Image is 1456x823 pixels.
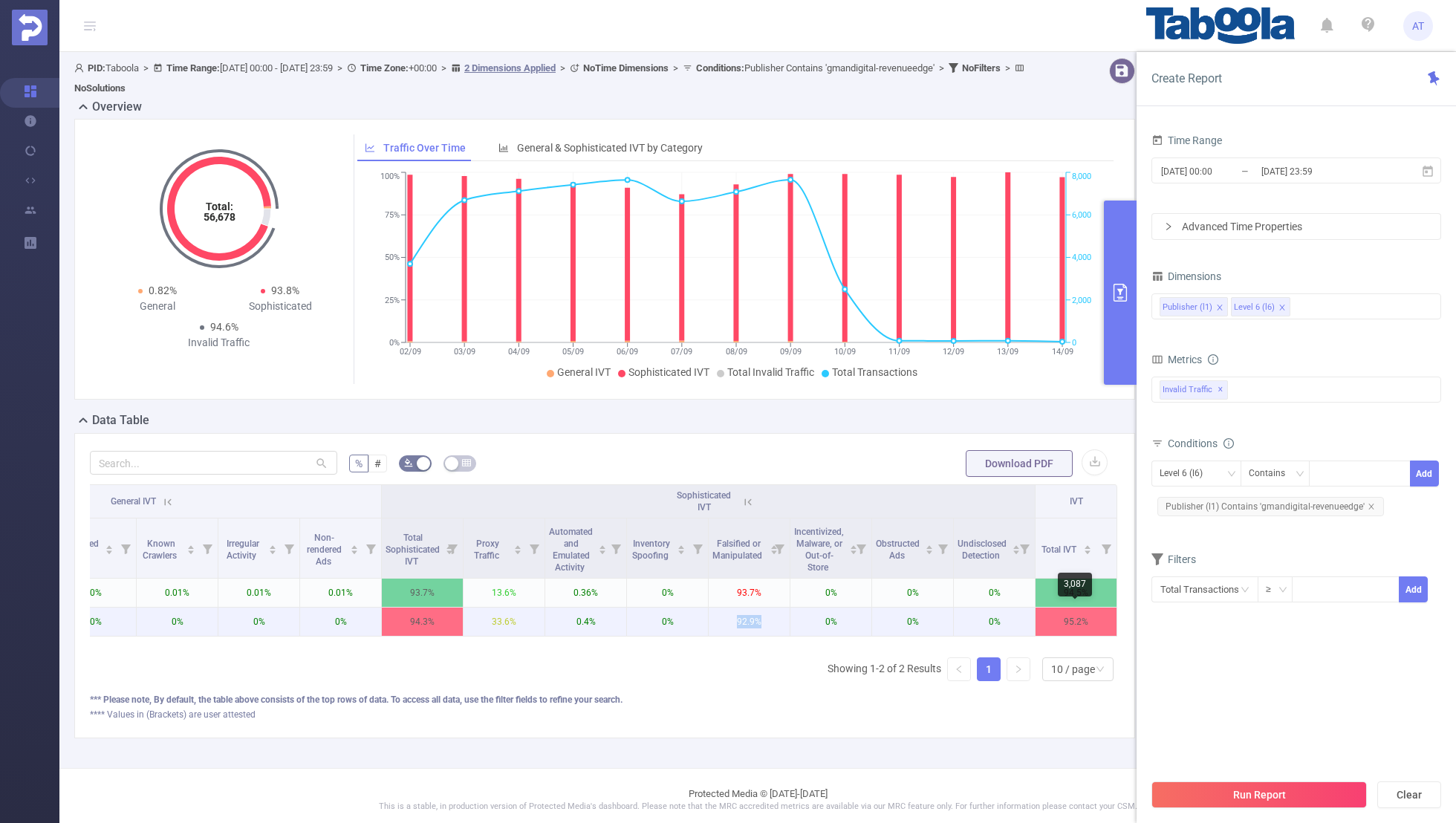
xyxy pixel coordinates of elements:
[1072,210,1091,220] tspan: 6,000
[351,548,359,553] i: icon: caret-down
[1152,214,1440,239] div: icon: rightAdvanced Time Properties
[779,347,801,357] tspan: 09/09
[1296,469,1304,480] i: icon: down
[90,693,1119,706] div: *** Please note, By default, the table above consists of the top rows of data. To access all data...
[832,366,917,378] span: Total Transactions
[545,579,626,607] p: 0.36%
[1012,543,1021,552] div: Sort
[111,496,156,507] span: General IVT
[790,579,871,607] p: 0%
[1231,297,1290,316] li: Level 6 (l6)
[954,608,1035,636] p: 0%
[404,458,413,467] i: icon: bg-colors
[712,539,764,561] span: Falsified or Manipulated
[966,450,1073,477] button: Download PDF
[627,608,708,636] p: 0%
[137,579,218,607] p: 0.01%
[978,658,1000,680] a: 1
[1007,657,1030,681] li: Next Page
[464,608,545,636] p: 33.6%
[385,296,400,305] tspan: 25%
[925,543,933,547] i: icon: caret-up
[849,543,857,547] i: icon: caret-up
[271,284,299,296] span: 93.8%
[605,518,626,578] i: Filter menu
[55,608,136,636] p: 0%
[962,62,1001,74] b: No Filters
[1083,543,1092,552] div: Sort
[1216,304,1223,313] i: icon: close
[92,98,142,116] h2: Overview
[1012,543,1020,547] i: icon: caret-up
[935,62,949,74] span: >
[1072,338,1076,348] tspan: 0
[360,518,381,578] i: Filter menu
[1163,298,1212,317] div: Publisher (l1)
[1160,161,1280,181] input: Start date
[947,657,971,681] li: Previous Page
[598,543,607,552] div: Sort
[828,657,941,681] li: Showing 1-2 of 2 Results
[1260,161,1380,181] input: End date
[92,411,149,429] h2: Data Table
[1051,347,1073,357] tspan: 14/09
[464,579,545,607] p: 13.6%
[1070,496,1083,507] span: IVT
[1208,354,1218,365] i: icon: info-circle
[1278,304,1286,313] i: icon: close
[677,490,731,513] span: Sophisticated IVT
[74,63,88,73] i: icon: user
[1012,548,1020,553] i: icon: caret-down
[1072,172,1091,182] tspan: 8,000
[1036,579,1117,607] p: 94.5%
[954,579,1035,607] p: 0%
[1151,71,1222,85] span: Create Report
[453,347,475,357] tspan: 03/09
[794,527,844,573] span: Incentivized, Malware, or Out-of-Store
[669,62,683,74] span: >
[507,347,529,357] tspan: 04/09
[383,142,466,154] span: Traffic Over Time
[1151,553,1196,565] span: Filters
[1377,781,1441,808] button: Clear
[355,458,363,469] span: %
[727,366,814,378] span: Total Invalid Traffic
[365,143,375,153] i: icon: line-chart
[1014,518,1035,578] i: Filter menu
[210,321,238,333] span: 94.6%
[307,533,342,567] span: Non-rendered Ads
[849,543,858,552] div: Sort
[55,579,136,607] p: 0%
[524,518,545,578] i: Filter menu
[498,143,509,153] i: icon: bar-chart
[1036,608,1117,636] p: 95.2%
[1151,354,1202,365] span: Metrics
[12,10,48,45] img: Protected Media
[955,665,963,674] i: icon: left
[149,284,177,296] span: 0.82%
[90,451,337,475] input: Search...
[888,347,910,357] tspan: 11/09
[1160,380,1228,400] span: Invalid Traffic
[1096,665,1105,675] i: icon: down
[269,543,277,547] i: icon: caret-up
[300,579,381,607] p: 0.01%
[696,62,744,74] b: Conditions :
[677,543,686,547] i: icon: caret-up
[474,539,501,561] span: Proxy Traffic
[1160,461,1213,486] div: Level 6 (l6)
[333,62,347,74] span: >
[677,543,686,552] div: Sort
[725,347,747,357] tspan: 08/09
[943,347,964,357] tspan: 12/09
[385,253,400,263] tspan: 50%
[628,366,709,378] span: Sophisticated IVT
[205,201,233,212] tspan: Total:
[382,608,463,636] p: 94.3%
[1278,585,1287,596] i: icon: down
[218,608,299,636] p: 0%
[88,62,105,74] b: PID:
[300,608,381,636] p: 0%
[187,543,195,547] i: icon: caret-up
[925,543,934,552] div: Sort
